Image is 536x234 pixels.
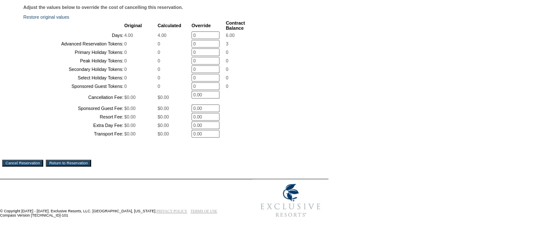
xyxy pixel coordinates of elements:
[158,50,160,55] span: 0
[24,130,123,138] td: Transport Fee:
[226,50,228,55] span: 0
[191,209,217,213] a: TERMS OF USE
[192,23,211,28] b: Override
[124,50,127,55] span: 0
[226,33,235,38] span: 6.00
[124,75,127,80] span: 0
[124,95,136,100] span: $0.00
[226,75,228,80] span: 0
[24,57,123,65] td: Peak Holiday Tokens:
[2,160,43,166] input: Cancel Reservation
[124,33,133,38] span: 4.00
[23,5,183,10] b: Adjust the values below to override the cost of cancelling this reservation.
[46,160,91,166] input: Return to Reservation
[158,41,160,46] span: 0
[24,48,123,56] td: Primary Holiday Tokens:
[124,123,136,128] span: $0.00
[158,67,160,72] span: 0
[158,95,169,100] span: $0.00
[158,84,160,89] span: 0
[23,14,69,20] a: Restore original values
[24,65,123,73] td: Secondary Holiday Tokens:
[158,106,169,111] span: $0.00
[226,20,245,31] b: Contract Balance
[24,40,123,48] td: Advanced Reservation Tokens:
[158,114,169,119] span: $0.00
[158,58,160,63] span: 0
[226,84,228,89] span: 0
[124,41,127,46] span: 0
[24,82,123,90] td: Sponsored Guest Tokens:
[124,67,127,72] span: 0
[226,41,228,46] span: 3
[124,131,136,136] span: $0.00
[158,33,167,38] span: 4.00
[124,84,127,89] span: 0
[124,106,136,111] span: $0.00
[158,123,169,128] span: $0.00
[156,209,187,213] a: PRIVACY POLICY
[124,58,127,63] span: 0
[226,58,228,63] span: 0
[24,104,123,112] td: Sponsored Guest Fee:
[158,23,181,28] b: Calculated
[124,23,142,28] b: Original
[24,31,123,39] td: Days:
[24,121,123,129] td: Extra Day Fee:
[253,179,328,222] img: Exclusive Resorts
[158,131,169,136] span: $0.00
[24,91,123,104] td: Cancellation Fee:
[158,75,160,80] span: 0
[24,113,123,121] td: Resort Fee:
[24,74,123,82] td: Select Holiday Tokens:
[124,114,136,119] span: $0.00
[226,67,228,72] span: 0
